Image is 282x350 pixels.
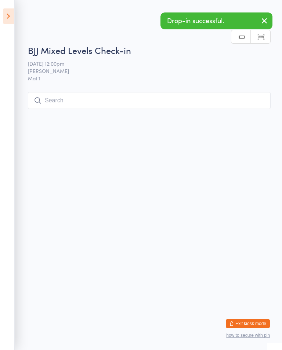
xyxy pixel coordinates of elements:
h2: BJJ Mixed Levels Check-in [28,44,271,56]
span: [DATE] 12:00pm [28,60,259,67]
div: Drop-in successful. [160,12,272,29]
button: Exit kiosk mode [226,319,270,328]
input: Search [28,92,271,109]
span: [PERSON_NAME] [28,67,259,74]
span: Mat 1 [28,74,271,82]
button: how to secure with pin [226,333,270,338]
